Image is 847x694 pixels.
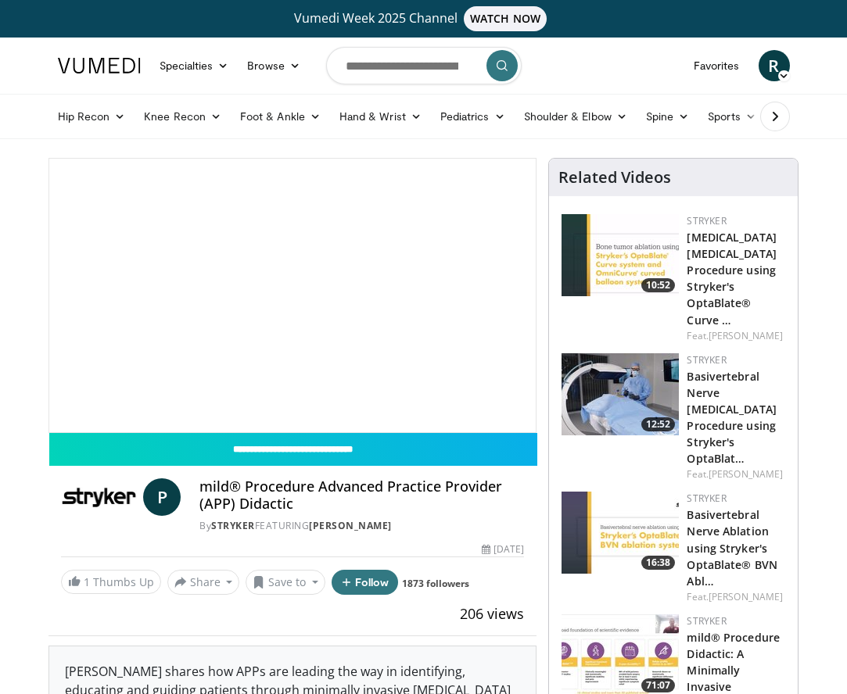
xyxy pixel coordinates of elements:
[150,50,239,81] a: Specialties
[238,50,310,81] a: Browse
[460,604,524,623] span: 206 views
[49,159,537,432] video-js: Video Player
[431,101,515,132] a: Pediatrics
[687,614,726,628] a: Stryker
[709,590,783,603] a: [PERSON_NAME]
[464,6,547,31] span: WATCH NOW
[759,50,790,81] a: R
[637,101,698,132] a: Spine
[330,101,431,132] a: Hand & Wrist
[687,353,726,367] a: Stryker
[709,329,783,342] a: [PERSON_NAME]
[687,492,726,505] a: Stryker
[684,50,749,81] a: Favorites
[48,101,135,132] a: Hip Recon
[246,570,325,595] button: Save to
[482,542,524,556] div: [DATE]
[641,417,675,431] span: 12:52
[211,519,255,532] a: Stryker
[641,678,675,692] span: 71:07
[687,467,785,481] div: Feat.
[402,577,469,590] a: 1873 followers
[641,556,675,570] span: 16:38
[326,47,522,84] input: Search topics, interventions
[687,590,785,604] div: Feat.
[687,507,777,588] a: Basivertebral Nerve Ablation using Stryker's OptaBlate® BVN Abl…
[48,6,799,31] a: Vumedi Week 2025 ChannelWATCH NOW
[84,574,90,589] span: 1
[309,519,392,532] a: [PERSON_NAME]
[562,353,679,435] img: defb5e87-9a59-4e45-9c94-ca0bb38673d3.150x105_q85_crop-smart_upscale.jpg
[332,570,399,595] button: Follow
[167,570,240,595] button: Share
[687,214,726,227] a: Stryker
[231,101,330,132] a: Foot & Ankle
[61,570,161,594] a: 1 Thumbs Up
[687,369,776,467] a: Basivertebral Nerve [MEDICAL_DATA] Procedure using Stryker's OptaBlat…
[515,101,637,132] a: Shoulder & Elbow
[641,278,675,292] span: 10:52
[709,467,783,481] a: [PERSON_NAME]
[687,329,785,343] div: Feat.
[199,478,524,512] h4: mild® Procedure Advanced Practice Provider (APP) Didactic
[199,519,524,533] div: By FEATURING
[135,101,231,132] a: Knee Recon
[562,492,679,574] img: efc84703-49da-46b6-9c7b-376f5723817c.150x105_q85_crop-smart_upscale.jpg
[58,58,141,73] img: VuMedi Logo
[562,214,679,296] img: 0f0d9d51-420c-42d6-ac87-8f76a25ca2f4.150x105_q85_crop-smart_upscale.jpg
[562,214,679,296] a: 10:52
[143,478,181,516] a: P
[562,492,679,574] a: 16:38
[558,168,671,187] h4: Related Videos
[698,101,766,132] a: Sports
[687,230,776,327] a: [MEDICAL_DATA] [MEDICAL_DATA] Procedure using Stryker's OptaBlate® Curve …
[61,478,138,516] img: Stryker
[562,353,679,435] a: 12:52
